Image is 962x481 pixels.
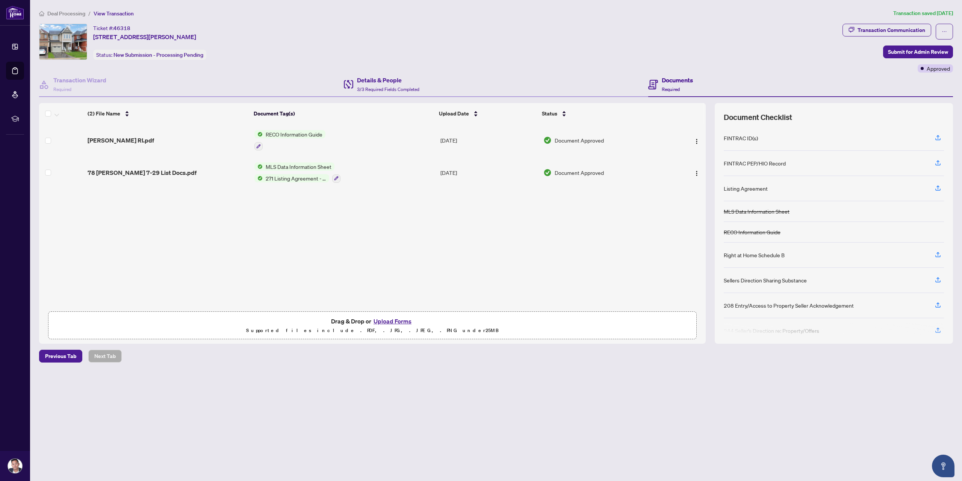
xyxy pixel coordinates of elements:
img: logo [6,6,24,20]
span: Deal Processing [47,10,85,17]
th: Status [539,103,667,124]
img: Profile Icon [8,459,22,473]
div: 208 Entry/Access to Property Seller Acknowledgement [724,301,854,310]
th: Upload Date [436,103,539,124]
span: Document Approved [555,136,604,144]
span: Document Approved [555,168,604,177]
span: Drag & Drop orUpload FormsSupported files include .PDF, .JPG, .JPEG, .PNG under25MB [48,312,696,340]
img: Status Icon [254,130,263,138]
span: 46318 [113,25,130,32]
span: [STREET_ADDRESS][PERSON_NAME] [93,32,196,41]
img: Status Icon [254,162,263,171]
div: RECO Information Guide [724,228,780,236]
span: Required [662,86,680,92]
h4: Transaction Wizard [53,76,106,85]
span: 271 Listing Agreement - Seller Designated Representation Agreement Authority to Offer for Sale [263,174,329,182]
button: Next Tab [88,350,122,363]
h4: Documents [662,76,693,85]
img: Document Status [543,136,552,144]
span: Drag & Drop or [331,316,414,326]
li: / [88,9,91,18]
span: New Submission - Processing Pending [113,52,203,58]
span: ellipsis [942,29,947,34]
span: home [39,11,44,16]
img: Status Icon [254,174,263,182]
td: [DATE] [437,124,540,156]
span: Submit for Admin Review [888,46,948,58]
span: RECO Information Guide [263,130,325,138]
button: Previous Tab [39,350,82,363]
button: Logo [691,167,703,179]
div: Listing Agreement [724,184,768,193]
button: Status IconMLS Data Information SheetStatus Icon271 Listing Agreement - Seller Designated Represe... [254,162,340,183]
div: Sellers Direction Sharing Substance [724,276,807,284]
article: Transaction saved [DATE] [893,9,953,18]
div: FINTRAC PEP/HIO Record [724,159,786,167]
button: Upload Forms [371,316,414,326]
div: Right at Home Schedule B [724,251,785,259]
img: Logo [694,138,700,144]
span: Previous Tab [45,350,76,362]
div: MLS Data Information Sheet [724,207,790,215]
span: Approved [927,64,950,73]
span: Upload Date [439,109,469,118]
span: 78 [PERSON_NAME] 7-29 List Docs.pdf [88,168,197,177]
span: Document Checklist [724,112,792,123]
img: IMG-N12313810_1.jpg [39,24,87,59]
span: View Transaction [94,10,134,17]
h4: Details & People [357,76,419,85]
span: (2) File Name [88,109,120,118]
div: Status: [93,50,206,60]
img: Logo [694,170,700,176]
button: Status IconRECO Information Guide [254,130,325,150]
div: Transaction Communication [858,24,925,36]
div: Ticket #: [93,24,130,32]
p: Supported files include .PDF, .JPG, .JPEG, .PNG under 25 MB [53,326,692,335]
th: Document Tag(s) [251,103,436,124]
td: [DATE] [437,156,540,189]
span: 3/3 Required Fields Completed [357,86,419,92]
span: [PERSON_NAME] RI.pdf [88,136,154,145]
span: MLS Data Information Sheet [263,162,334,171]
div: FINTRAC ID(s) [724,134,758,142]
button: Open asap [932,455,954,477]
th: (2) File Name [85,103,251,124]
button: Transaction Communication [843,24,931,36]
button: Logo [691,134,703,146]
span: Status [542,109,557,118]
span: Required [53,86,71,92]
button: Submit for Admin Review [883,46,953,58]
img: Document Status [543,168,552,177]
